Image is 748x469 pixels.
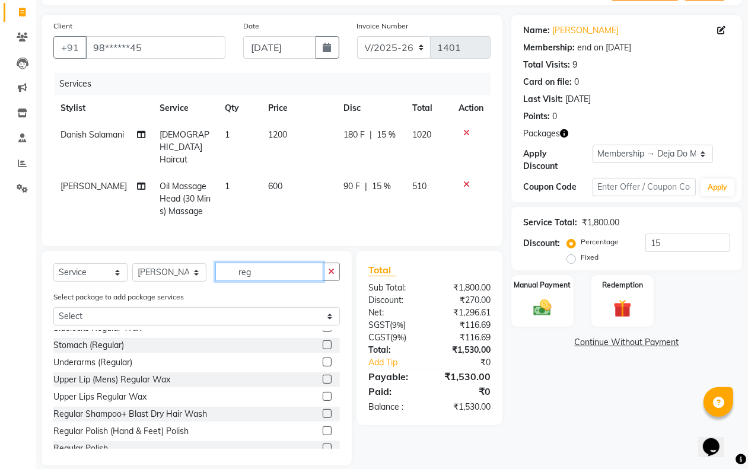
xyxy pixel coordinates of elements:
[523,93,563,106] div: Last Visit:
[262,95,336,122] th: Price
[582,216,619,229] div: ₹1,800.00
[243,21,259,31] label: Date
[357,21,409,31] label: Invoice Number
[85,36,225,59] input: Search by Name/Mobile/Email/Code
[372,180,391,193] span: 15 %
[523,216,577,229] div: Service Total:
[429,307,499,319] div: ₹1,296.61
[602,280,643,291] label: Redemption
[365,180,367,193] span: |
[368,320,390,330] span: SGST
[160,181,211,216] span: Oil Massage Head (30 Mins) Massage
[523,181,592,193] div: Coupon Code
[53,36,87,59] button: +91
[359,282,429,294] div: Sub Total:
[53,374,170,386] div: Upper Lip (Mens) Regular Wax
[514,336,740,349] a: Continue Without Payment
[53,356,132,369] div: Underarms (Regular)
[53,21,72,31] label: Client
[552,24,619,37] a: [PERSON_NAME]
[359,294,429,307] div: Discount:
[392,320,403,330] span: 9%
[429,401,499,413] div: ₹1,530.00
[429,331,499,344] div: ₹116.69
[55,73,499,95] div: Services
[152,95,218,122] th: Service
[53,425,189,438] div: Regular Polish (Hand & Feet) Polish
[523,237,560,250] div: Discount:
[552,110,557,123] div: 0
[359,384,429,398] div: Paid:
[368,332,390,343] span: CGST
[377,129,396,141] span: 15 %
[370,129,372,141] span: |
[215,263,323,281] input: Search or Scan
[160,129,209,165] span: [DEMOGRAPHIC_DATA] Haircut
[412,181,426,192] span: 510
[698,422,736,457] iframe: chat widget
[53,408,207,420] div: Regular Shampoo+ Blast Dry Hair Wash
[523,42,575,54] div: Membership:
[53,339,124,352] div: Stomach (Regular)
[359,344,429,356] div: Total:
[269,129,288,140] span: 1200
[577,42,631,54] div: end on [DATE]
[61,129,124,140] span: Danish Salamani
[359,356,441,369] a: Add Tip
[581,237,619,247] label: Percentage
[565,93,591,106] div: [DATE]
[593,178,696,196] input: Enter Offer / Coupon Code
[393,333,404,342] span: 9%
[269,181,283,192] span: 600
[429,294,499,307] div: ₹270.00
[53,95,152,122] th: Stylist
[429,344,499,356] div: ₹1,530.00
[359,401,429,413] div: Balance :
[336,95,405,122] th: Disc
[701,178,734,196] button: Apply
[574,76,579,88] div: 0
[429,384,499,398] div: ₹0
[405,95,451,122] th: Total
[581,252,599,263] label: Fixed
[429,282,499,294] div: ₹1,800.00
[359,307,429,319] div: Net:
[218,95,261,122] th: Qty
[53,391,147,403] div: Upper Lips Regular Wax
[359,331,429,344] div: ( )
[514,280,571,291] label: Manual Payment
[368,264,396,276] span: Total
[225,181,230,192] span: 1
[343,180,360,193] span: 90 F
[523,59,570,71] div: Total Visits:
[523,24,550,37] div: Name:
[53,442,108,455] div: Regular Polish
[523,148,592,173] div: Apply Discount
[343,129,365,141] span: 180 F
[53,292,184,302] label: Select package to add package services
[359,369,429,384] div: Payable:
[572,59,577,71] div: 9
[359,319,429,331] div: ( )
[225,129,230,140] span: 1
[528,298,556,318] img: _cash.svg
[412,129,431,140] span: 1020
[451,95,491,122] th: Action
[523,127,560,140] span: Packages
[523,76,572,88] div: Card on file:
[429,319,499,331] div: ₹116.69
[441,356,499,369] div: ₹0
[61,181,127,192] span: [PERSON_NAME]
[608,298,636,320] img: _gift.svg
[429,369,499,384] div: ₹1,530.00
[523,110,550,123] div: Points:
